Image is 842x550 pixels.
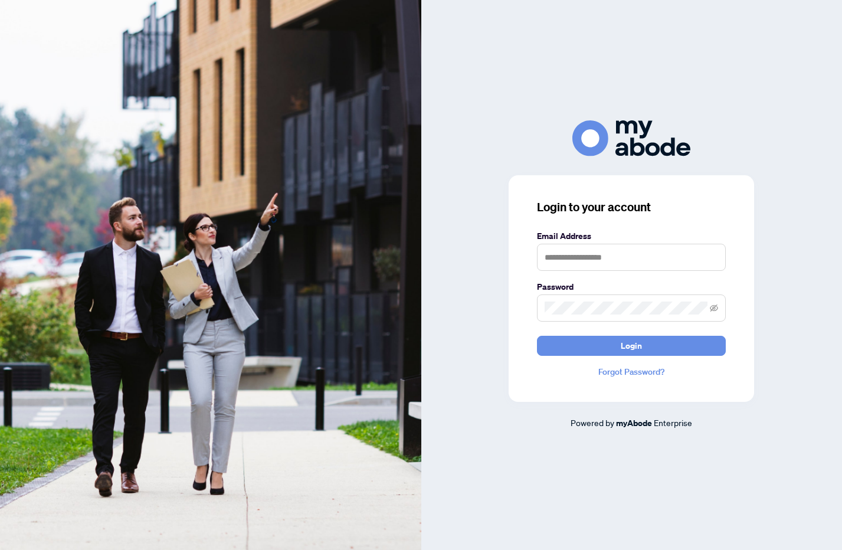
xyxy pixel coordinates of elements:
[537,199,726,215] h3: Login to your account
[621,336,642,355] span: Login
[537,365,726,378] a: Forgot Password?
[537,230,726,243] label: Email Address
[537,280,726,293] label: Password
[616,417,652,430] a: myAbode
[572,120,690,156] img: ma-logo
[710,304,718,312] span: eye-invisible
[571,417,614,428] span: Powered by
[537,336,726,356] button: Login
[654,417,692,428] span: Enterprise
